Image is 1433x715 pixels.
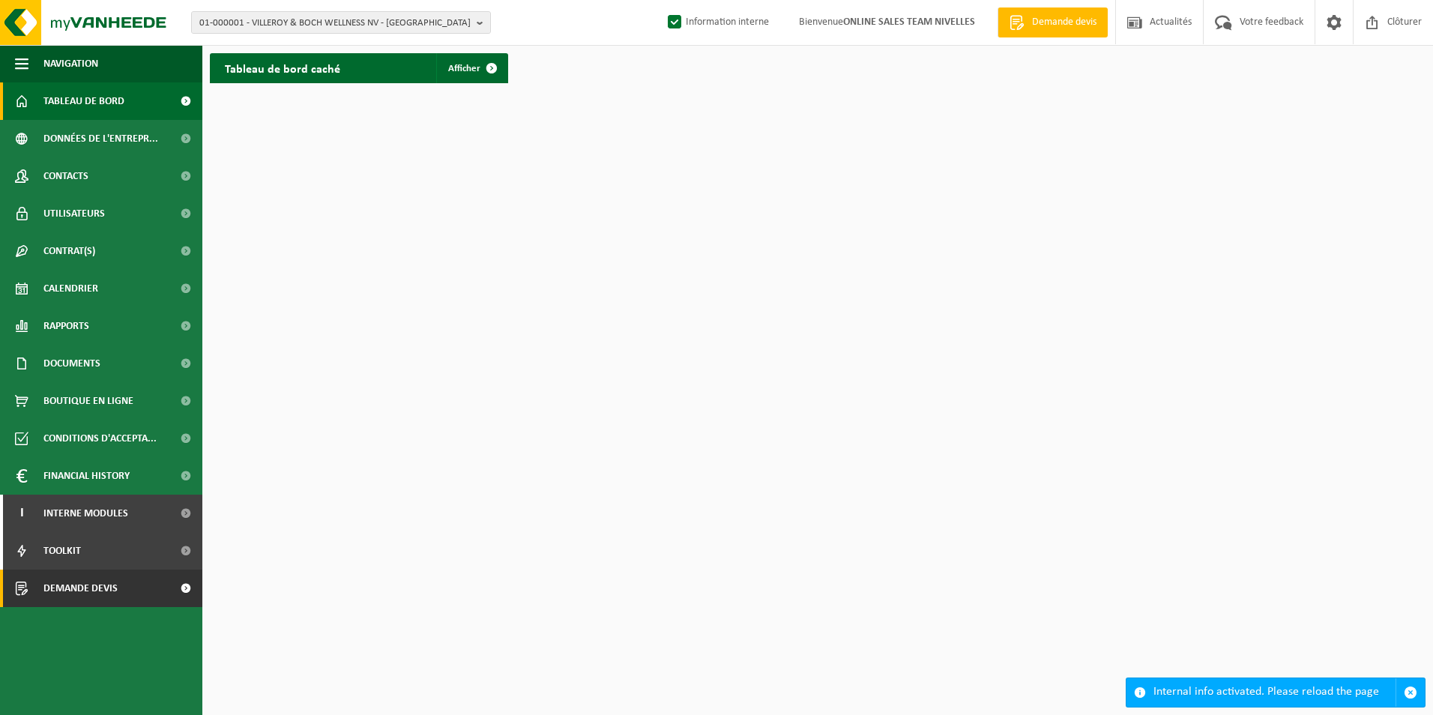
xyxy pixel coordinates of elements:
a: Afficher [436,53,507,83]
span: Rapports [43,307,89,345]
strong: ONLINE SALES TEAM NIVELLES [843,16,975,28]
span: 01-000001 - VILLEROY & BOCH WELLNESS NV - [GEOGRAPHIC_DATA] [199,12,471,34]
span: Documents [43,345,100,382]
span: Interne modules [43,495,128,532]
span: Données de l'entrepr... [43,120,158,157]
span: I [15,495,28,532]
span: Contrat(s) [43,232,95,270]
span: Demande devis [43,570,118,607]
span: Demande devis [1028,15,1100,30]
span: Conditions d'accepta... [43,420,157,457]
div: Internal info activated. Please reload the page [1153,678,1396,707]
span: Afficher [448,64,480,73]
a: Demande devis [998,7,1108,37]
span: Toolkit [43,532,81,570]
span: Utilisateurs [43,195,105,232]
span: Financial History [43,457,130,495]
span: Contacts [43,157,88,195]
span: Boutique en ligne [43,382,133,420]
span: Calendrier [43,270,98,307]
span: Tableau de bord [43,82,124,120]
h2: Tableau de bord caché [210,53,355,82]
label: Information interne [665,11,769,34]
span: Navigation [43,45,98,82]
button: 01-000001 - VILLEROY & BOCH WELLNESS NV - [GEOGRAPHIC_DATA] [191,11,491,34]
